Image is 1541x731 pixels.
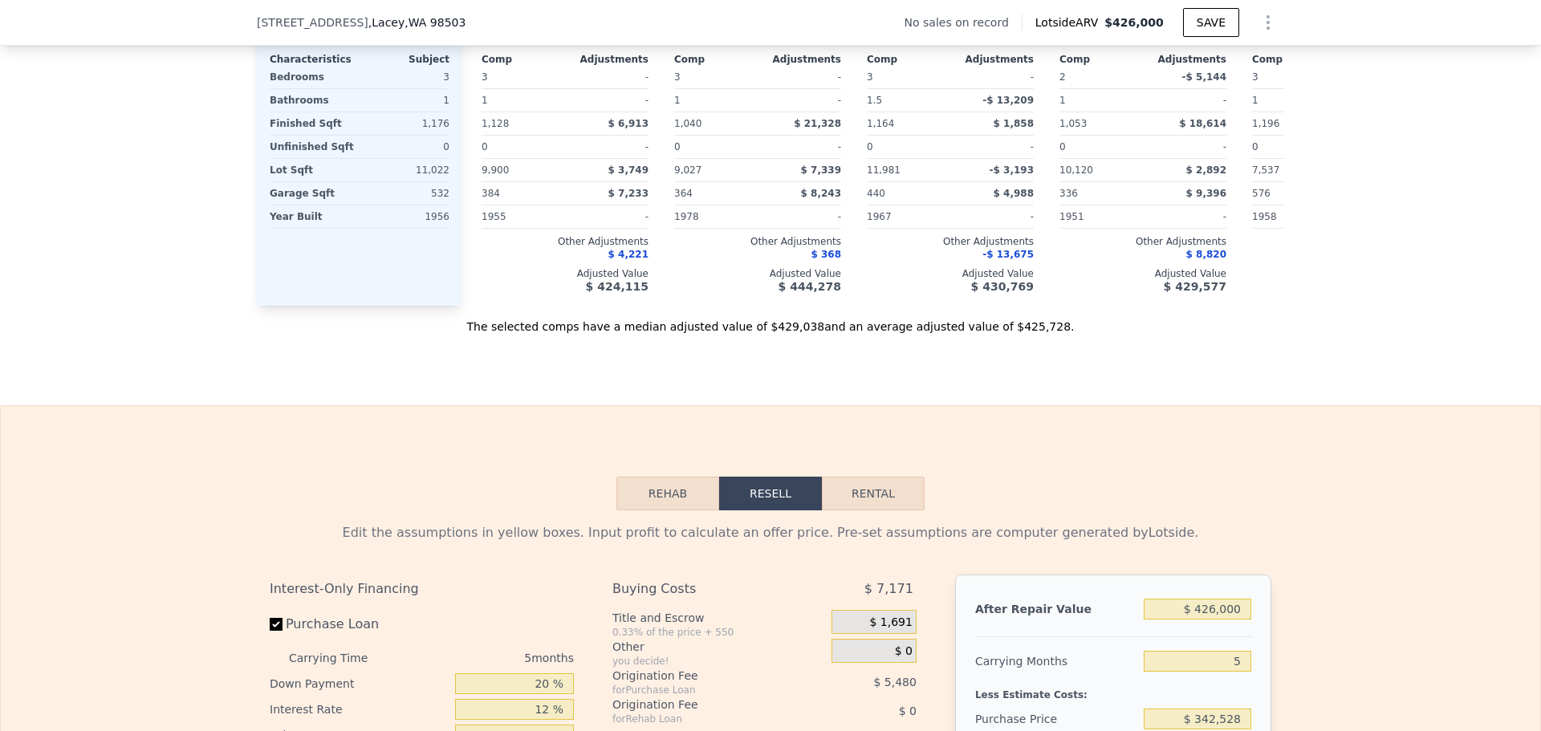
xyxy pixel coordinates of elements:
div: - [1146,136,1226,158]
span: 9,027 [674,164,701,176]
div: - [953,205,1034,228]
span: 7,537 [1252,164,1279,176]
div: Characteristics [270,53,360,66]
div: Other Adjustments [867,235,1034,248]
span: Lotside ARV [1035,14,1104,30]
div: Comp [482,53,565,66]
div: Comp [674,53,758,66]
span: $ 430,769 [971,280,1034,293]
div: for Rehab Loan [612,713,791,725]
div: No sales on record [905,14,1022,30]
span: 1,040 [674,118,701,129]
div: Buying Costs [612,575,791,603]
button: Show Options [1252,6,1284,39]
span: , WA 98503 [405,16,466,29]
span: 11,981 [867,164,901,176]
div: Carrying Months [975,647,1137,676]
span: 440 [867,188,885,199]
div: Other Adjustments [1059,235,1226,248]
span: 3 [674,71,681,83]
div: - [568,205,649,228]
div: Down Payment [270,671,449,696]
div: 1951 [1059,205,1140,228]
span: 0 [674,141,681,152]
span: 0 [482,141,488,152]
div: Bedrooms [270,66,356,88]
span: $ 21,328 [794,118,841,129]
div: 1 [363,89,449,112]
div: Year Built [270,205,356,228]
div: 1.5 [867,89,947,112]
div: Comp [1059,53,1143,66]
div: Interest Rate [270,696,449,722]
span: 576 [1252,188,1271,199]
span: 384 [482,188,500,199]
input: Purchase Loan [270,618,283,631]
div: - [568,136,649,158]
div: Adjusted Value [1059,267,1226,280]
span: 0 [867,141,873,152]
div: - [761,66,841,88]
div: Origination Fee [612,696,791,713]
span: $ 5,480 [873,676,916,688]
span: $ 429,577 [1164,280,1226,293]
div: Adjustments [565,53,649,66]
div: Adjusted Value [867,267,1034,280]
label: Purchase Loan [270,610,449,639]
div: 0.33% of the price + 550 [612,626,825,639]
span: $426,000 [1104,16,1164,29]
div: - [1146,205,1226,228]
div: 532 [363,182,449,205]
div: - [761,89,841,112]
span: $ 0 [899,705,917,717]
span: $ 424,115 [586,280,649,293]
span: $ 8,243 [801,188,841,199]
div: Title and Escrow [612,610,825,626]
span: -$ 5,144 [1182,71,1226,83]
div: Comp [867,53,950,66]
button: Resell [719,477,822,510]
div: After Repair Value [975,595,1137,623]
div: 3 [363,66,449,88]
div: - [568,66,649,88]
div: Interest-Only Financing [270,575,574,603]
div: Other [612,639,825,655]
div: - [953,66,1034,88]
div: you decide! [612,655,825,668]
span: 2 [1059,71,1066,83]
span: -$ 13,209 [982,95,1034,106]
div: 1978 [674,205,754,228]
span: $ 6,913 [608,118,649,129]
span: 1,053 [1059,118,1087,129]
div: - [761,205,841,228]
div: Origination Fee [612,668,791,684]
span: -$ 13,675 [982,249,1034,260]
span: $ 7,171 [864,575,913,603]
div: 1955 [482,205,562,228]
span: $ 368 [811,249,841,260]
button: SAVE [1183,8,1239,37]
div: Unfinished Sqft [270,136,356,158]
span: $ 18,614 [1179,118,1226,129]
span: $ 9,396 [1186,188,1226,199]
div: Comp [1252,53,1336,66]
div: Edit the assumptions in yellow boxes. Input profit to calculate an offer price. Pre-set assumptio... [270,523,1271,542]
div: 1,176 [363,112,449,135]
span: 1,196 [1252,118,1279,129]
span: , Lacey [368,14,466,30]
div: Adjusted Value [482,267,649,280]
span: 3 [1252,71,1258,83]
div: Carrying Time [289,645,393,671]
div: 1 [674,89,754,112]
div: Less Estimate Costs: [975,676,1251,705]
div: 1 [482,89,562,112]
span: 0 [1059,141,1066,152]
div: - [761,136,841,158]
span: $ 0 [895,644,913,659]
span: 10,120 [1059,164,1093,176]
div: 11,022 [363,159,449,181]
span: $ 4,988 [994,188,1034,199]
div: Subject [360,53,449,66]
span: $ 2,892 [1186,164,1226,176]
span: -$ 3,193 [990,164,1034,176]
